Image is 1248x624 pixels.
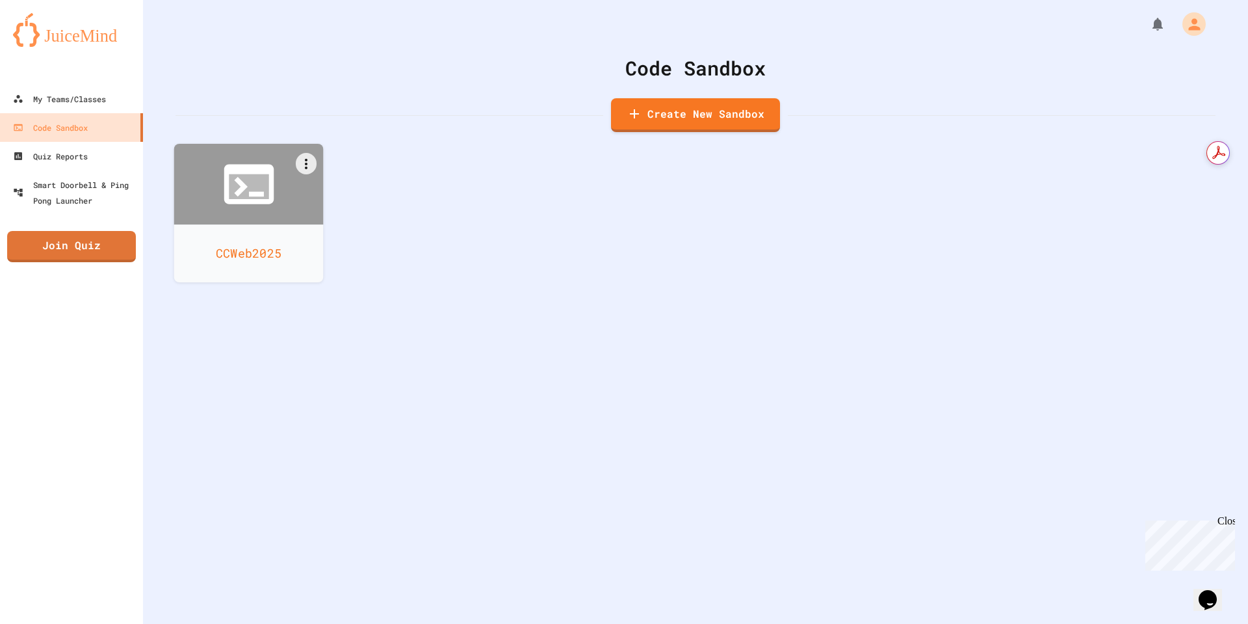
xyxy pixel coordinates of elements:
iframe: chat widget [1193,572,1235,611]
div: Code Sandbox [13,120,88,135]
div: My Account [1169,9,1209,39]
div: Chat with us now!Close [5,5,90,83]
a: Create New Sandbox [611,98,780,132]
div: My Notifications [1126,13,1169,35]
iframe: chat widget [1140,515,1235,571]
div: Smart Doorbell & Ping Pong Launcher [13,177,138,208]
a: Join Quiz [7,231,136,262]
div: Quiz Reports [13,148,88,164]
div: CCWeb2025 [174,224,324,282]
a: CCWeb2025 [174,144,324,282]
img: logo-orange.svg [13,13,130,47]
div: Code Sandbox [175,53,1215,83]
div: My Teams/Classes [13,91,106,107]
